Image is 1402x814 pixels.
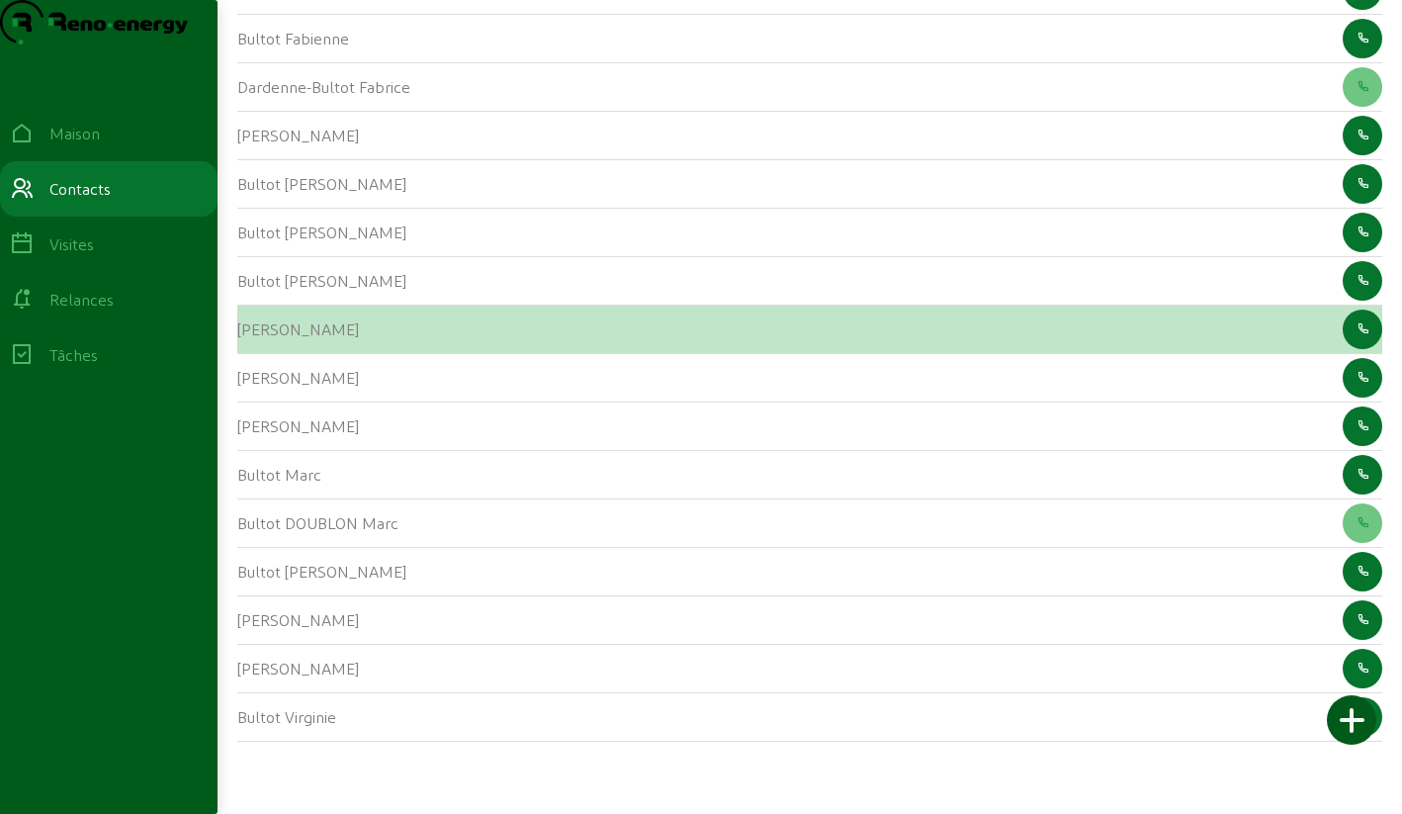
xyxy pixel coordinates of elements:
font: Bultot [PERSON_NAME] [237,562,406,581]
font: Tâches [49,345,98,364]
font: [PERSON_NAME] [237,610,359,629]
font: [PERSON_NAME] [237,319,359,338]
font: [PERSON_NAME] [237,416,359,435]
font: Bultot DOUBLON Marc [237,513,398,532]
font: Visites [49,234,94,253]
font: Contacts [49,179,111,198]
font: Bultot Marc [237,465,321,484]
font: Maison [49,124,100,142]
font: Relances [49,290,114,309]
font: Bultot [PERSON_NAME] [237,174,406,193]
font: Bultot [PERSON_NAME] [237,223,406,241]
font: [PERSON_NAME] [237,368,359,387]
font: Bultot Fabienne [237,29,349,47]
font: [PERSON_NAME] [237,126,359,144]
font: Bultot Virginie [237,707,336,726]
font: Bultot [PERSON_NAME] [237,271,406,290]
font: [PERSON_NAME] [237,659,359,678]
font: Dardenne-Bultot Fabrice [237,77,410,96]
